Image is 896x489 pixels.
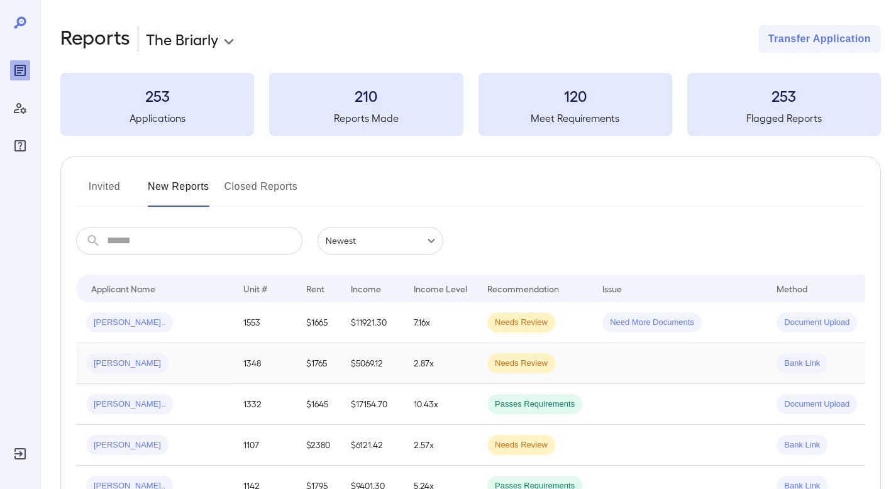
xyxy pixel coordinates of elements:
[86,398,173,410] span: [PERSON_NAME]..
[86,439,169,451] span: [PERSON_NAME]
[487,398,582,410] span: Passes Requirements
[341,343,404,384] td: $5069.12
[351,281,381,296] div: Income
[758,25,881,53] button: Transfer Application
[86,317,173,329] span: [PERSON_NAME]..
[341,425,404,466] td: $6121.42
[60,25,130,53] h2: Reports
[414,281,467,296] div: Income Level
[777,439,827,451] span: Bank Link
[146,29,218,49] p: The Briarly
[10,98,30,118] div: Manage Users
[296,384,341,425] td: $1645
[60,73,881,136] summary: 253Applications210Reports Made120Meet Requirements253Flagged Reports
[478,85,672,106] h3: 120
[341,384,404,425] td: $17154.70
[687,85,881,106] h3: 253
[404,302,477,343] td: 7.16x
[148,177,209,207] button: New Reports
[60,111,254,126] h5: Applications
[777,281,807,296] div: Method
[224,177,298,207] button: Closed Reports
[233,343,296,384] td: 1348
[10,60,30,80] div: Reports
[296,343,341,384] td: $1765
[777,317,857,329] span: Document Upload
[602,281,622,296] div: Issue
[478,111,672,126] h5: Meet Requirements
[487,439,555,451] span: Needs Review
[602,317,702,329] span: Need More Documents
[306,281,326,296] div: Rent
[404,384,477,425] td: 10.43x
[10,444,30,464] div: Log Out
[296,302,341,343] td: $1665
[269,111,463,126] h5: Reports Made
[86,358,169,370] span: [PERSON_NAME]
[243,281,267,296] div: Unit #
[296,425,341,466] td: $2380
[404,343,477,384] td: 2.87x
[487,317,555,329] span: Needs Review
[233,425,296,466] td: 1107
[777,398,857,410] span: Document Upload
[10,136,30,156] div: FAQ
[487,281,559,296] div: Recommendation
[687,111,881,126] h5: Flagged Reports
[233,384,296,425] td: 1332
[233,302,296,343] td: 1553
[777,358,827,370] span: Bank Link
[404,425,477,466] td: 2.57x
[60,85,254,106] h3: 253
[318,227,443,255] div: Newest
[269,85,463,106] h3: 210
[76,177,133,207] button: Invited
[341,302,404,343] td: $11921.30
[487,358,555,370] span: Needs Review
[91,281,155,296] div: Applicant Name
